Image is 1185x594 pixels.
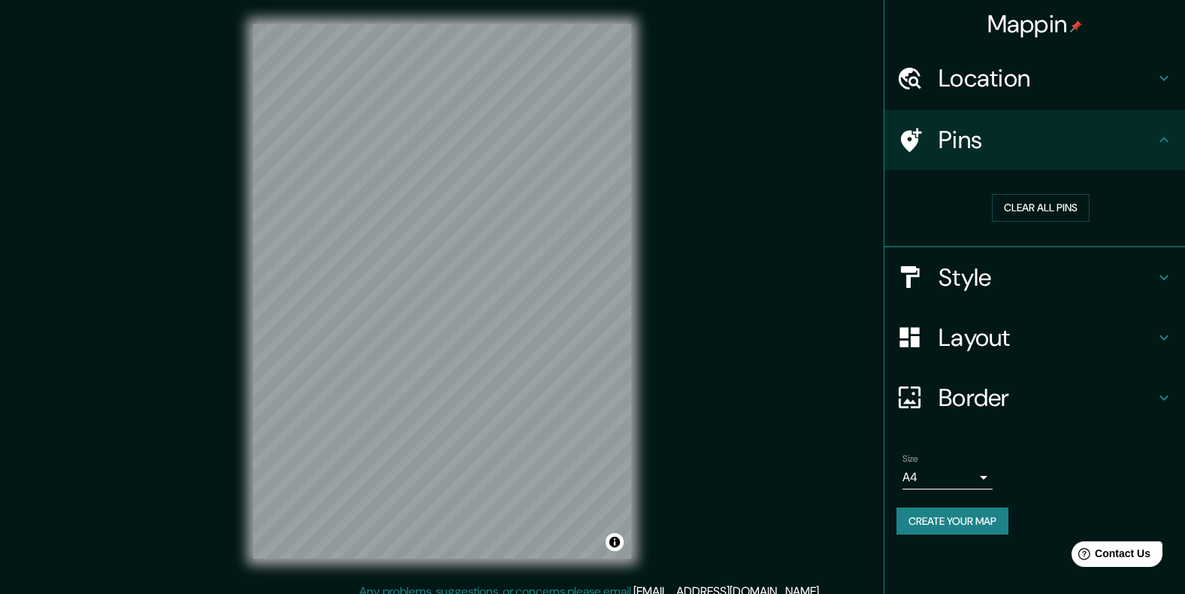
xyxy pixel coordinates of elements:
[884,368,1185,428] div: Border
[1070,20,1082,32] img: pin-icon.png
[896,508,1008,535] button: Create your map
[606,533,624,551] button: Toggle attribution
[1051,535,1168,577] iframe: Help widget launcher
[902,465,993,489] div: A4
[253,24,631,559] canvas: Map
[884,110,1185,170] div: Pins
[939,125,1155,155] h4: Pins
[939,323,1155,353] h4: Layout
[939,383,1155,413] h4: Border
[884,308,1185,368] div: Layout
[987,9,1083,39] h4: Mappin
[939,63,1155,93] h4: Location
[884,48,1185,108] div: Location
[884,247,1185,308] div: Style
[992,194,1090,222] button: Clear all pins
[939,262,1155,292] h4: Style
[902,452,918,465] label: Size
